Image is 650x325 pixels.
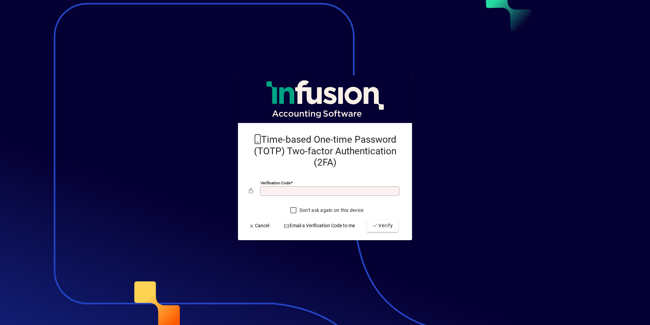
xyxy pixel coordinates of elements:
[260,181,291,185] mat-label: Verification code
[372,222,393,229] span: Verify
[281,220,358,232] button: Email a Verification Code to me
[284,222,355,229] span: Email a Verification Code to me
[249,134,401,168] h2: Time-based One-time Password (TOTP) Two-factor Authentication (2FA)
[367,220,398,232] button: Verify
[249,222,269,229] span: Cancel
[298,207,364,214] label: Don't ask again on this device
[246,220,272,232] button: Cancel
